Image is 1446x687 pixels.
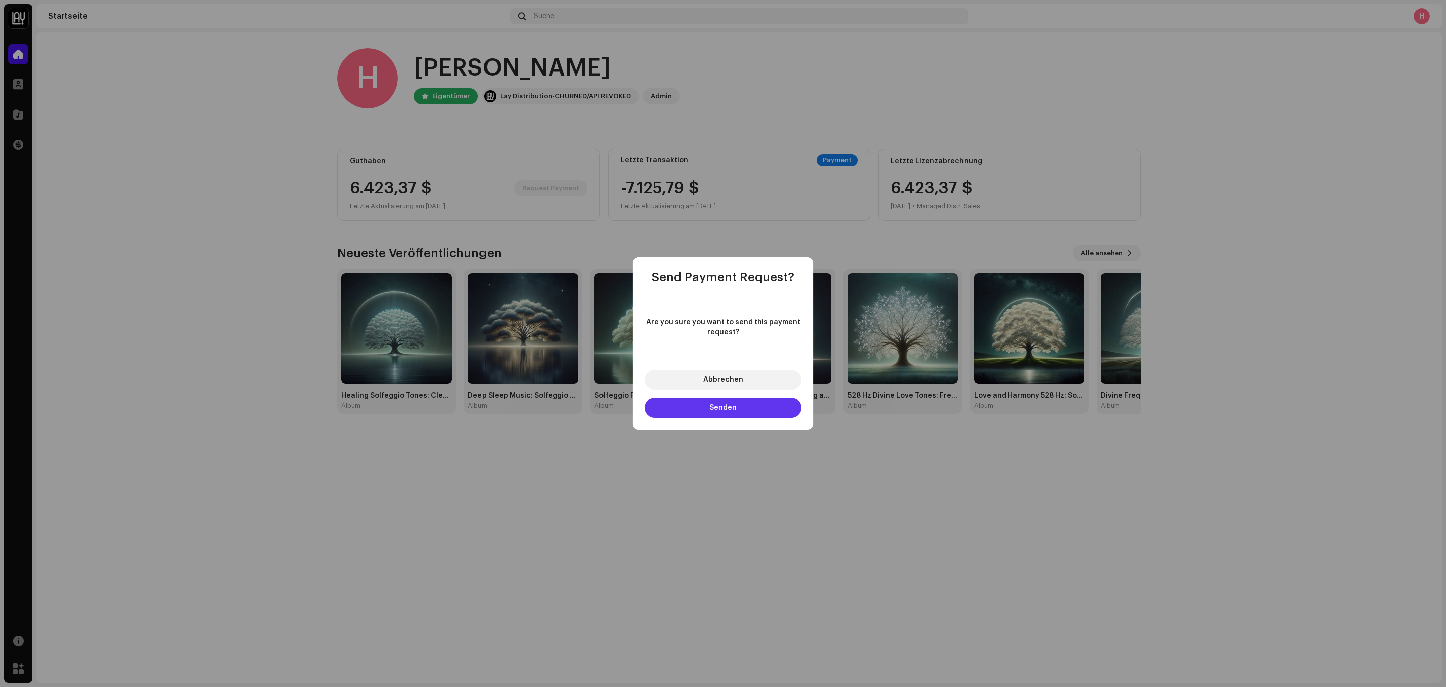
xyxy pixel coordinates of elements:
span: Senden [709,404,737,411]
button: Abbrechen [645,370,801,390]
span: Send Payment Request? [652,271,794,283]
button: Senden [645,398,801,418]
span: Are you sure you want to send this payment request? [645,317,801,337]
span: Abbrechen [703,376,743,383]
